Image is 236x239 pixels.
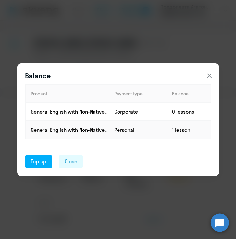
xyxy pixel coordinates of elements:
[59,155,83,168] button: Close
[65,158,77,165] div: Close
[31,158,46,165] div: Top up
[109,103,167,121] td: Corporate
[17,71,219,80] header: Balance
[167,103,211,121] td: 0 lessons
[31,126,108,133] p: General English with Non-Native Teacher
[167,121,211,139] td: 1 lesson
[167,85,211,103] th: Balance
[109,121,167,139] td: Personal
[25,85,109,103] th: Product
[25,155,52,168] button: Top up
[31,108,108,115] p: General English with Non-Native Teacher
[109,85,167,103] th: Payment type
